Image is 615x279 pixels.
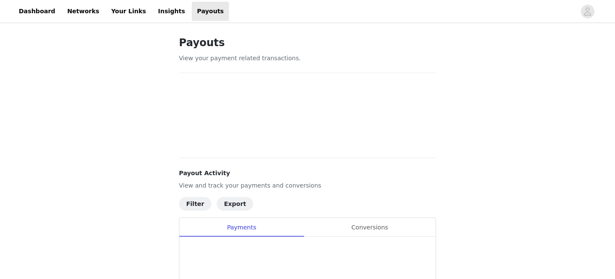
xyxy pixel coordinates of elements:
[106,2,151,21] a: Your Links
[179,54,436,63] p: View your payment related transactions.
[583,5,592,18] div: avatar
[179,197,211,211] button: Filter
[179,35,436,50] h1: Payouts
[179,181,436,190] p: View and track your payments and conversions
[179,169,436,178] h4: Payout Activity
[179,218,304,237] div: Payments
[14,2,60,21] a: Dashboard
[304,218,436,237] div: Conversions
[153,2,190,21] a: Insights
[62,2,104,21] a: Networks
[192,2,229,21] a: Payouts
[217,197,253,211] button: Export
